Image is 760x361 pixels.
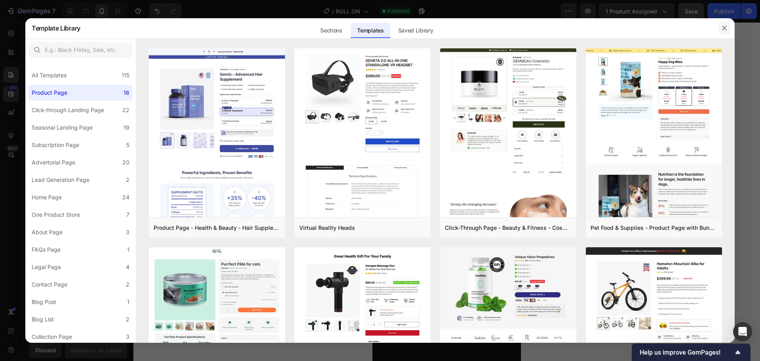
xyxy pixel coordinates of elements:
[32,245,61,254] div: FAQs Page
[122,193,129,202] div: 24
[32,105,104,115] div: Click-through Landing Page
[32,88,67,97] div: Product Page
[127,245,129,254] div: 1
[122,158,129,167] div: 20
[1,22,42,32] p: ENVIO GRATIS
[32,193,62,202] div: Home Page
[32,210,80,220] div: One Product Store
[32,140,79,150] div: Subscription Page
[126,280,129,289] div: 2
[126,227,129,237] div: 3
[126,210,129,220] div: 7
[32,158,75,167] div: Advertorial Page
[32,123,93,132] div: Seasonal Landing Page
[640,349,733,356] span: Help us improve GemPages!
[32,262,61,272] div: Legal Page
[32,280,67,289] div: Contact Page
[299,223,355,233] div: Virtual Reality Heads
[122,105,129,115] div: 22
[126,315,129,324] div: 2
[32,71,66,80] div: All Templates
[123,123,129,132] div: 19
[76,274,149,310] video: Video
[126,140,129,150] div: 5
[733,322,752,341] div: Open Intercom Messenger
[122,71,129,80] div: 115
[126,332,129,342] div: 3
[126,262,129,272] div: 4
[314,23,348,38] div: Sections
[55,22,97,32] p: PAGA EN CASA
[110,22,151,32] p: ENVIO GRATIS
[1,262,148,273] p: RECOMENDADA POR ESPECIALISTAS
[32,332,72,342] div: Collection Page
[127,297,129,307] div: 1
[154,223,280,233] div: Product Page - Health & Beauty - Hair Supplement
[32,18,80,38] h2: Template Library
[591,223,717,233] div: Pet Food & Supplies - Product Page with Bundle
[32,175,89,185] div: Lead Generation Page
[123,88,129,97] div: 16
[640,348,743,357] button: Show survey - Help us improve GemPages!
[392,23,440,38] div: Saved Library
[32,297,56,307] div: Blog Post
[40,4,93,12] span: iPhone 13 Mini ( 375 px)
[32,315,54,324] div: Blog List
[126,175,129,185] div: 2
[445,223,572,233] div: Click-Through Page - Beauty & Fitness - Cosmetic
[28,42,133,58] input: E.g.: Black Friday, Sale, etc.
[351,23,390,38] div: Templates
[32,227,63,237] div: About Page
